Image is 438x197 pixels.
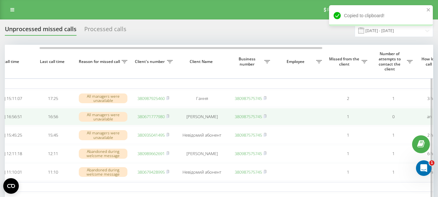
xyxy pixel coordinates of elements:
[235,132,262,138] a: 380987575745
[371,127,416,144] td: 1
[416,160,432,176] iframe: Intercom live chat
[30,90,76,107] td: 17:25
[371,145,416,162] td: 1
[328,56,361,67] span: Missed from the client
[176,145,228,162] td: [PERSON_NAME]
[325,164,371,181] td: 1
[30,127,76,144] td: 15:45
[79,149,127,158] div: Abandoned during welcome message
[325,127,371,144] td: 1
[30,108,76,125] td: 16:56
[235,95,262,101] a: 380987575745
[176,164,228,181] td: Невідомий абонент
[134,59,167,64] span: Client's number
[79,130,127,140] div: All managers were unavailable
[374,51,407,71] span: Number of attempts to contact the client
[79,167,127,177] div: Abandoned during welcome message
[231,56,264,67] span: Business number
[137,151,165,156] a: 380989662691
[137,95,165,101] a: 380987925460
[325,108,371,125] td: 1
[325,145,371,162] td: 1
[371,108,416,125] td: 0
[176,90,228,107] td: Гання
[327,7,361,12] span: Referral program
[5,26,77,36] div: Unprocessed missed calls
[176,108,228,125] td: [PERSON_NAME]
[30,145,76,162] td: 12:11
[235,151,262,156] a: 380987575745
[235,169,262,175] a: 380987575745
[182,59,222,64] span: Client Name
[30,164,76,181] td: 11:10
[84,26,126,36] div: Processed calls
[137,114,165,119] a: 380671777980
[371,90,416,107] td: 1
[329,5,433,26] div: Copied to clipboard!
[277,59,316,64] span: Employee
[137,169,165,175] a: 380679428995
[371,164,416,181] td: 1
[235,114,262,119] a: 380987575745
[429,160,434,166] span: 1
[137,132,165,138] a: 380935041495
[176,127,228,144] td: Невідомий абонент
[79,112,127,122] div: All managers were unavailable
[35,59,70,64] span: Last call time
[79,93,127,103] div: All managers were unavailable
[3,178,19,194] button: Open CMP widget
[79,59,122,64] span: Reason for missed call
[426,7,431,13] button: close
[325,90,371,107] td: 2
